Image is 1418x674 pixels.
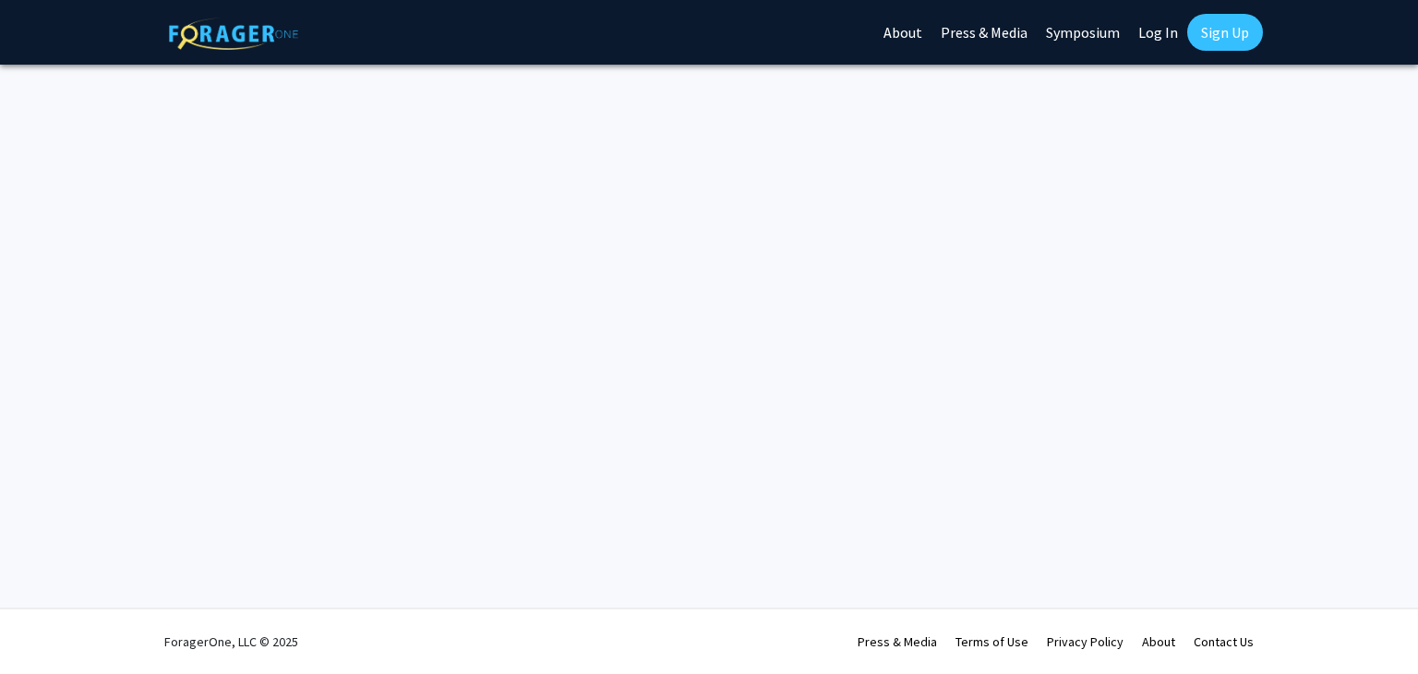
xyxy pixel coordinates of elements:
[1187,14,1263,51] a: Sign Up
[955,633,1028,650] a: Terms of Use
[1142,633,1175,650] a: About
[164,609,298,674] div: ForagerOne, LLC © 2025
[1194,633,1254,650] a: Contact Us
[858,633,937,650] a: Press & Media
[1047,633,1124,650] a: Privacy Policy
[169,18,298,50] img: ForagerOne Logo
